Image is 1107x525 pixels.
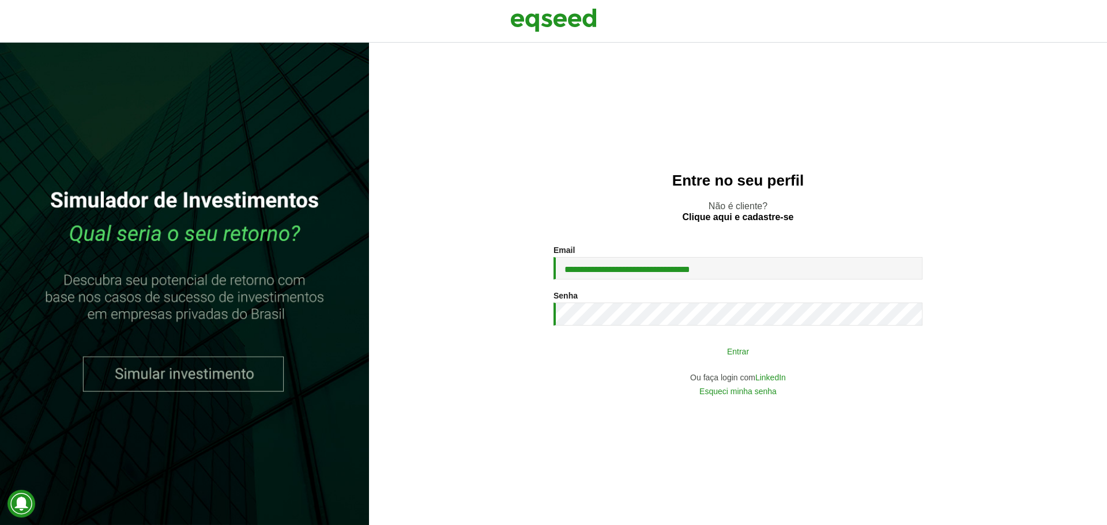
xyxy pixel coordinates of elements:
div: Ou faça login com [553,373,922,382]
p: Não é cliente? [392,201,1084,222]
button: Entrar [588,340,888,362]
a: Esqueci minha senha [699,387,777,395]
a: LinkedIn [755,373,786,382]
label: Senha [553,292,578,300]
a: Clique aqui e cadastre-se [683,213,794,222]
img: EqSeed Logo [510,6,597,35]
label: Email [553,246,575,254]
h2: Entre no seu perfil [392,172,1084,189]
